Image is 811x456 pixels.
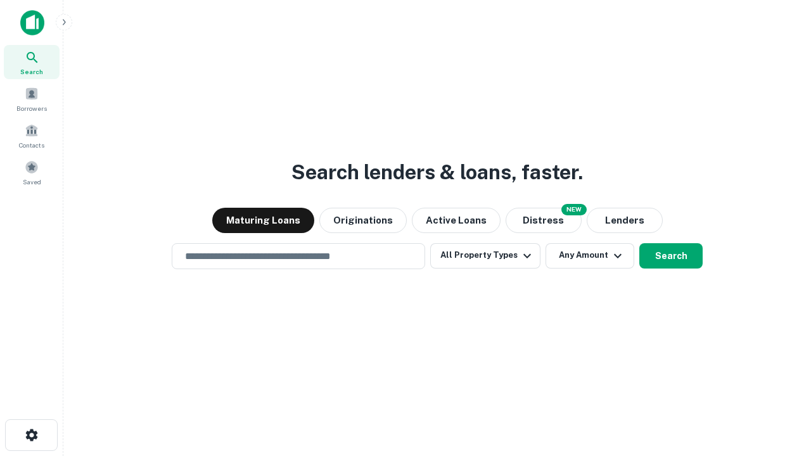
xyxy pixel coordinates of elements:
button: Maturing Loans [212,208,314,233]
img: capitalize-icon.png [20,10,44,35]
button: Originations [319,208,407,233]
button: Active Loans [412,208,501,233]
button: Search [639,243,703,269]
button: Search distressed loans with lien and other non-mortgage details. [506,208,582,233]
span: Borrowers [16,103,47,113]
span: Saved [23,177,41,187]
button: Lenders [587,208,663,233]
iframe: Chat Widget [748,355,811,415]
button: Any Amount [546,243,634,269]
button: All Property Types [430,243,540,269]
span: Contacts [19,140,44,150]
h3: Search lenders & loans, faster. [291,157,583,187]
div: NEW [561,204,587,215]
a: Borrowers [4,82,60,116]
a: Saved [4,155,60,189]
a: Contacts [4,118,60,153]
span: Search [20,66,43,77]
a: Search [4,45,60,79]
